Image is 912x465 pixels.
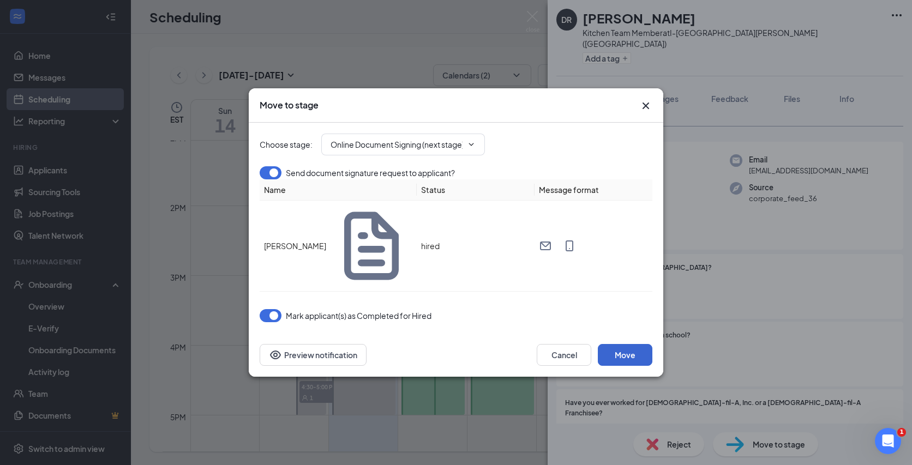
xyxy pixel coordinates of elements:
svg: MobileSms [563,239,576,252]
h3: Move to stage [260,99,319,111]
svg: ChevronDown [467,140,476,149]
span: Mark applicant(s) as Completed for Hired [286,309,431,322]
svg: Eye [269,348,282,361]
svg: Document [331,205,412,287]
span: [PERSON_NAME] [264,240,326,252]
iframe: Intercom live chat [875,428,901,454]
td: hired [417,201,535,292]
button: Close [639,99,652,112]
th: Message format [535,179,652,201]
button: Move [598,344,652,366]
th: Status [417,179,535,201]
button: Preview notificationEye [260,344,367,366]
button: Cancel [537,344,591,366]
span: Choose stage : [260,138,313,150]
svg: Email [539,239,552,252]
svg: Cross [639,99,652,112]
span: Send document signature request to applicant? [286,166,455,179]
span: 1 [897,428,906,437]
th: Name [260,179,417,201]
